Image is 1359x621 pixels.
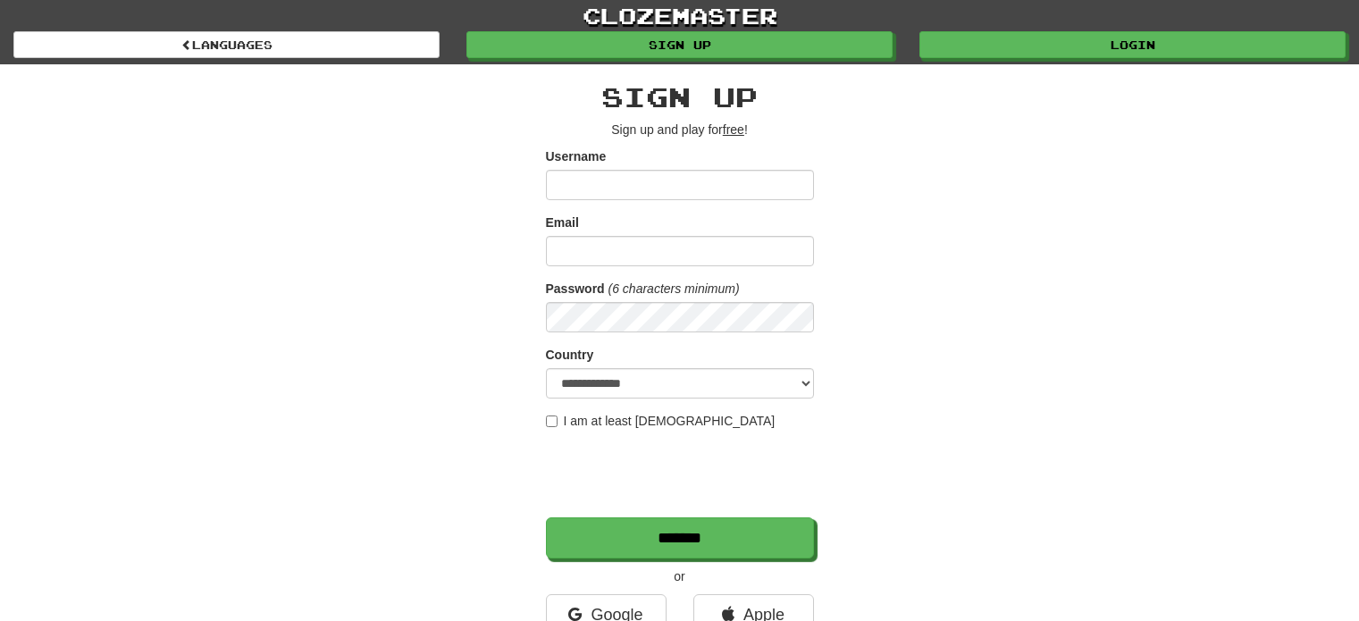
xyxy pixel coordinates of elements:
[546,214,579,231] label: Email
[546,346,594,364] label: Country
[546,82,814,112] h2: Sign up
[919,31,1346,58] a: Login
[546,415,558,427] input: I am at least [DEMOGRAPHIC_DATA]
[546,439,818,508] iframe: reCAPTCHA
[723,122,744,137] u: free
[546,121,814,138] p: Sign up and play for !
[13,31,440,58] a: Languages
[466,31,893,58] a: Sign up
[546,147,607,165] label: Username
[608,281,740,296] em: (6 characters minimum)
[546,280,605,298] label: Password
[546,567,814,585] p: or
[546,412,776,430] label: I am at least [DEMOGRAPHIC_DATA]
